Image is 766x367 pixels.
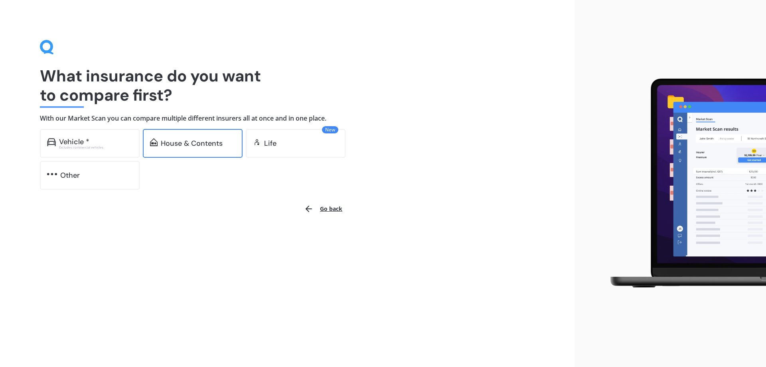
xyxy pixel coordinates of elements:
img: other.81dba5aafe580aa69f38.svg [47,170,57,178]
button: Go back [299,199,347,218]
img: home-and-contents.b802091223b8502ef2dd.svg [150,138,158,146]
h1: What insurance do you want to compare first? [40,66,535,105]
div: Life [264,139,276,147]
img: laptop.webp [599,74,766,294]
div: Other [60,171,80,179]
div: Excludes commercial vehicles [59,146,132,149]
span: New [322,126,338,133]
img: life.f720d6a2d7cdcd3ad642.svg [253,138,261,146]
div: Vehicle * [59,138,89,146]
div: House & Contents [161,139,223,147]
img: car.f15378c7a67c060ca3f3.svg [47,138,56,146]
h4: With our Market Scan you can compare multiple different insurers all at once and in one place. [40,114,535,123]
